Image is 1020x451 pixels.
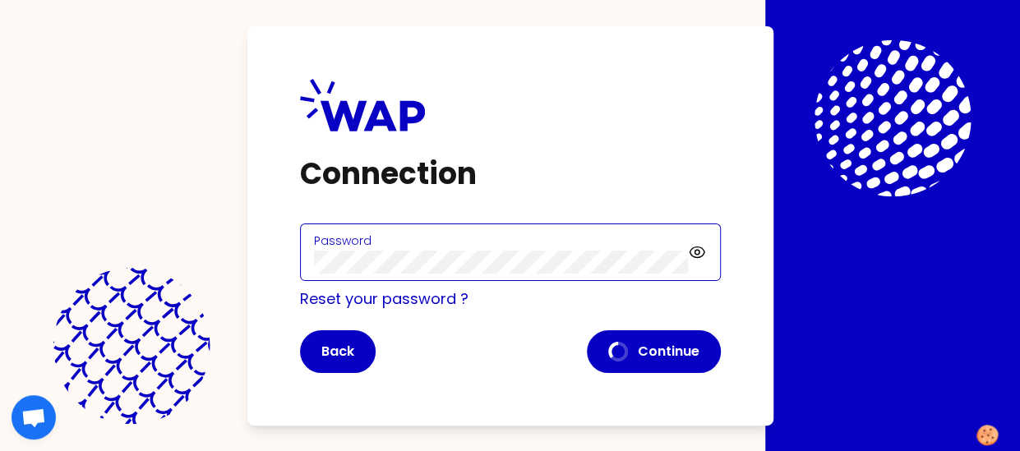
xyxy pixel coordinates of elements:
label: Password [314,232,372,249]
button: Back [300,330,376,373]
button: Continue [587,330,721,373]
div: Ouvrir le chat [12,395,56,439]
h1: Connection [300,158,721,191]
a: Reset your password ? [300,288,468,309]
